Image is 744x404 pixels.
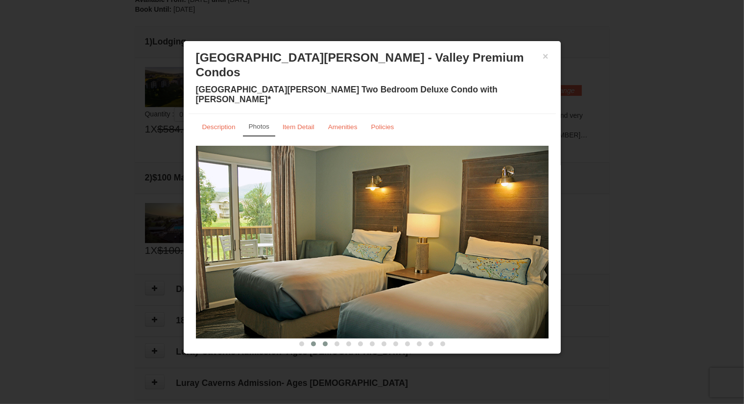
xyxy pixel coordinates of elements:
small: Item Detail [283,123,314,131]
small: Policies [371,123,394,131]
img: 18876286-151-4709d725.jpg [196,146,549,338]
button: × [543,51,549,61]
a: Item Detail [276,117,321,136]
a: Description [196,117,242,136]
h3: [GEOGRAPHIC_DATA][PERSON_NAME] - Valley Premium Condos [196,50,549,80]
a: Photos [243,117,275,136]
h4: [GEOGRAPHIC_DATA][PERSON_NAME] Two Bedroom Deluxe Condo with [PERSON_NAME]* [196,85,549,104]
small: Amenities [328,123,358,131]
small: Photos [249,123,269,130]
small: Description [202,123,236,131]
a: Amenities [322,117,364,136]
a: Policies [364,117,400,136]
